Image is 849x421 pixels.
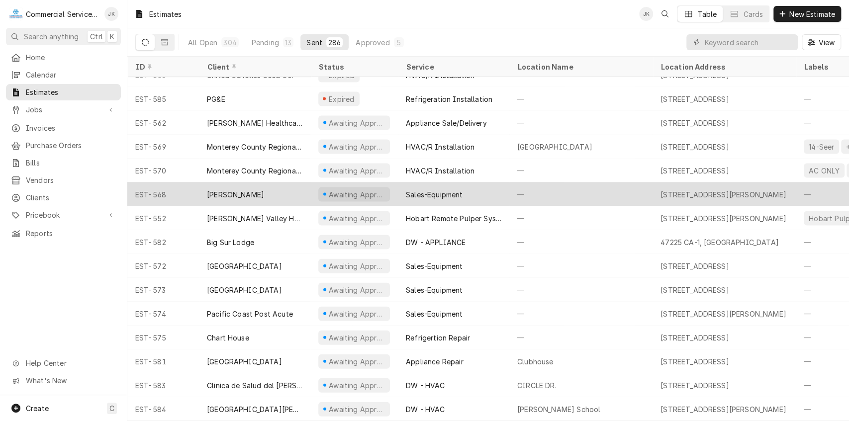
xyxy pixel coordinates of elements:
span: Estimates [26,87,116,97]
input: Keyword search [704,34,793,50]
div: EST-568 [127,182,199,206]
div: [STREET_ADDRESS] [660,261,729,271]
div: John Key's Avatar [639,7,653,21]
div: 5 [396,37,402,48]
div: EST-583 [127,373,199,397]
span: Home [26,52,116,63]
div: 304 [223,37,236,48]
div: EST-570 [127,159,199,182]
button: Search anythingCtrlK [6,28,121,45]
div: Refrigeration Installation [406,94,492,104]
a: Estimates [6,84,121,100]
span: Ctrl [90,31,103,42]
div: Monterey County Regional Fire District [207,142,302,152]
div: EST-569 [127,135,199,159]
span: Vendors [26,175,116,185]
span: Invoices [26,123,116,133]
a: Vendors [6,172,121,188]
div: EST-585 [127,87,199,111]
div: Table [697,9,717,19]
div: DW - HVAC [406,380,445,391]
a: Invoices [6,120,121,136]
a: Home [6,49,121,66]
div: Approved [356,37,389,48]
div: Monterey County Regional Fire District [207,166,302,176]
div: JK [639,7,653,21]
div: Awaiting Approval [328,142,386,152]
div: EST-572 [127,254,199,278]
div: 286 [328,37,341,48]
div: — [509,159,653,182]
a: Calendar [6,67,121,83]
div: Awaiting Approval [328,333,386,343]
div: Sales-Equipment [406,261,463,271]
div: [GEOGRAPHIC_DATA] [517,142,592,152]
a: Go to Jobs [6,101,121,118]
a: Purchase Orders [6,137,121,154]
span: Reports [26,228,116,239]
div: — [509,111,653,135]
div: JK [104,7,118,21]
span: K [110,31,114,42]
div: EST-552 [127,206,199,230]
div: Awaiting Approval [328,118,386,128]
div: EST-575 [127,326,199,349]
div: Commercial Service Co.'s Avatar [9,7,23,21]
div: 47225 CA-1, [GEOGRAPHIC_DATA] [660,237,779,248]
div: [STREET_ADDRESS][PERSON_NAME] [660,213,786,224]
div: Awaiting Approval [328,189,386,200]
div: Appliance Sale/Delivery [406,118,487,128]
div: [GEOGRAPHIC_DATA] [207,285,282,295]
div: [STREET_ADDRESS] [660,118,729,128]
a: Clients [6,189,121,206]
div: Cards [743,9,763,19]
div: DW - APPLIANCE [406,237,466,248]
div: Awaiting Approval [328,309,386,319]
div: Client [207,62,300,72]
div: [GEOGRAPHIC_DATA][PERSON_NAME] - [GEOGRAPHIC_DATA] [207,404,302,415]
div: [STREET_ADDRESS] [660,142,729,152]
span: Help Center [26,358,115,368]
span: C [109,403,114,414]
div: Appliance Repair [406,356,464,367]
button: Open search [657,6,673,22]
div: [STREET_ADDRESS] [660,166,729,176]
div: ID [135,62,189,72]
a: Go to What's New [6,372,121,389]
div: Sales-Equipment [406,309,463,319]
div: Sales-Equipment [406,285,463,295]
div: HVAC/R Installation [406,166,474,176]
a: Bills [6,155,121,171]
div: Awaiting Approval [328,356,386,367]
div: Pacific Coast Post Acute [207,309,293,319]
div: Big Sur Lodge [207,237,254,248]
div: Awaiting Approval [328,380,386,391]
div: [PERSON_NAME] [207,189,264,200]
a: Go to Help Center [6,355,121,371]
span: Calendar [26,70,116,80]
div: John Key's Avatar [104,7,118,21]
div: Awaiting Approval [328,404,386,415]
div: Sales-Equipment [406,189,463,200]
div: Awaiting Approval [328,237,386,248]
span: Create [26,404,49,413]
div: [STREET_ADDRESS] [660,380,729,391]
div: EST-562 [127,111,199,135]
div: Commercial Service Co. [26,9,99,19]
div: — [509,254,653,278]
span: Jobs [26,104,101,115]
div: PG&E [207,94,225,104]
div: EST-581 [127,349,199,373]
div: [STREET_ADDRESS][PERSON_NAME] [660,404,786,415]
span: New Estimate [787,9,837,19]
div: Service [406,62,499,72]
div: — [509,230,653,254]
span: Pricebook [26,210,101,220]
div: All Open [188,37,217,48]
div: [PERSON_NAME] Healthcare [207,118,302,128]
div: — [509,182,653,206]
div: 14-Seer [808,142,835,152]
div: Location Address [660,62,786,72]
div: [STREET_ADDRESS][PERSON_NAME] [660,189,786,200]
div: — [509,326,653,349]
